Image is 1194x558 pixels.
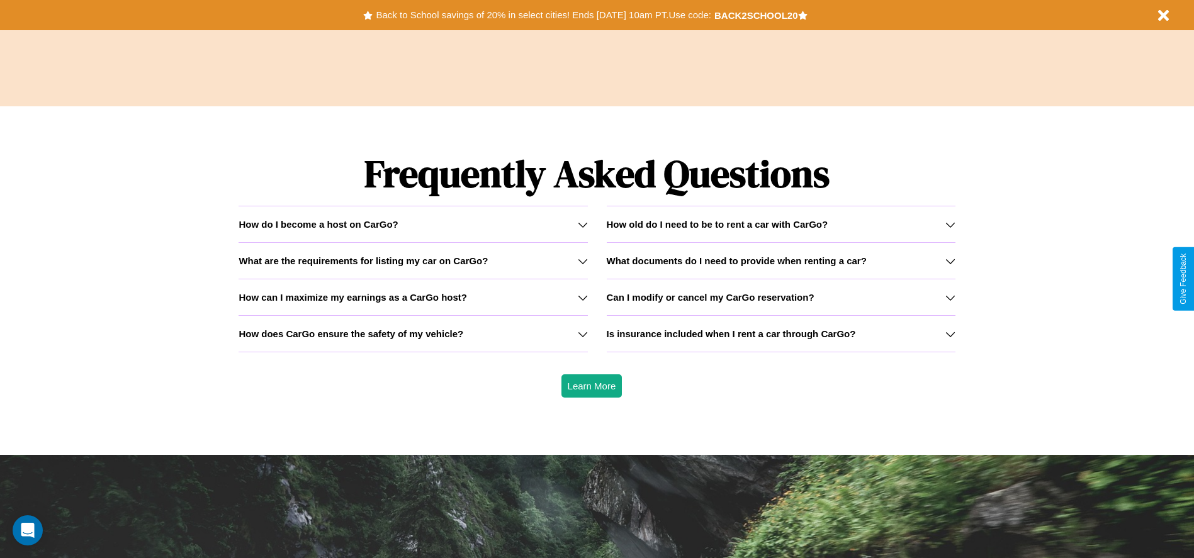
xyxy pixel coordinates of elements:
[239,142,955,206] h1: Frequently Asked Questions
[607,292,814,303] h3: Can I modify or cancel my CarGo reservation?
[239,255,488,266] h3: What are the requirements for listing my car on CarGo?
[13,515,43,545] div: Open Intercom Messenger
[607,255,867,266] h3: What documents do I need to provide when renting a car?
[239,328,463,339] h3: How does CarGo ensure the safety of my vehicle?
[239,219,398,230] h3: How do I become a host on CarGo?
[561,374,622,398] button: Learn More
[607,219,828,230] h3: How old do I need to be to rent a car with CarGo?
[1179,254,1188,304] div: Give Feedback
[373,6,714,24] button: Back to School savings of 20% in select cities! Ends [DATE] 10am PT.Use code:
[714,10,798,21] b: BACK2SCHOOL20
[607,328,856,339] h3: Is insurance included when I rent a car through CarGo?
[239,292,467,303] h3: How can I maximize my earnings as a CarGo host?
